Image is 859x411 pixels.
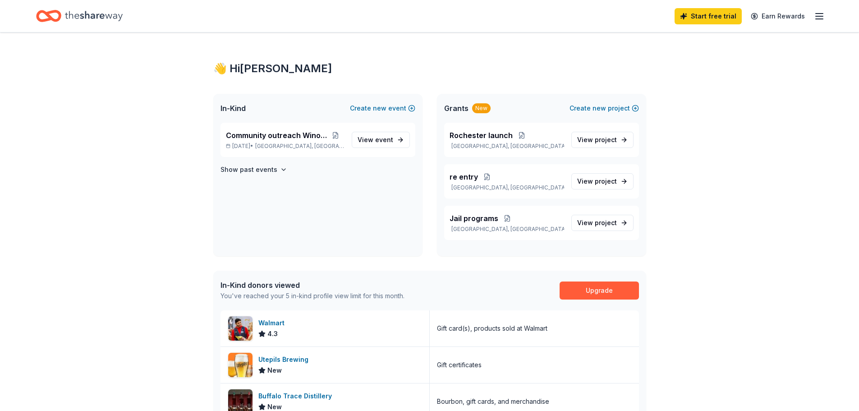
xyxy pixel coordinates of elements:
p: [GEOGRAPHIC_DATA], [GEOGRAPHIC_DATA] [450,226,564,233]
div: In-Kind donors viewed [220,280,404,291]
div: Utepils Brewing [258,354,312,365]
p: [DATE] • [226,143,345,150]
span: Community outreach Winona [226,130,327,141]
p: [GEOGRAPHIC_DATA], [GEOGRAPHIC_DATA] [450,143,564,150]
span: View [577,217,617,228]
a: Start free trial [675,8,742,24]
a: View project [571,215,634,231]
span: Jail programs [450,213,498,224]
button: Show past events [220,164,287,175]
a: Earn Rewards [745,8,810,24]
img: Image for Walmart [228,316,253,341]
div: Buffalo Trace Distillery [258,391,335,402]
div: New [472,103,491,113]
a: View project [571,173,634,189]
span: New [267,365,282,376]
div: 👋 Hi [PERSON_NAME] [213,61,646,76]
span: 4.3 [267,328,278,339]
span: Rochester launch [450,130,513,141]
span: event [375,136,393,143]
a: Upgrade [560,282,639,300]
span: View [577,134,617,145]
span: project [595,219,617,226]
button: Createnewproject [570,103,639,114]
img: Image for Utepils Brewing [228,353,253,377]
div: You've reached your 5 in-kind profile view limit for this month. [220,291,404,301]
a: View event [352,132,410,148]
div: Gift card(s), products sold at Walmart [437,323,547,334]
div: Gift certificates [437,360,482,370]
span: [GEOGRAPHIC_DATA], [GEOGRAPHIC_DATA] [255,143,344,150]
span: Grants [444,103,469,114]
p: [GEOGRAPHIC_DATA], [GEOGRAPHIC_DATA] [450,184,564,191]
span: In-Kind [220,103,246,114]
a: Home [36,5,123,27]
span: View [358,134,393,145]
button: Createnewevent [350,103,415,114]
div: Bourbon, gift cards, and merchandise [437,396,549,407]
span: re entry [450,171,478,182]
span: View [577,176,617,187]
div: Walmart [258,318,288,328]
a: View project [571,132,634,148]
span: project [595,136,617,143]
span: new [593,103,606,114]
span: project [595,177,617,185]
h4: Show past events [220,164,277,175]
span: new [373,103,386,114]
